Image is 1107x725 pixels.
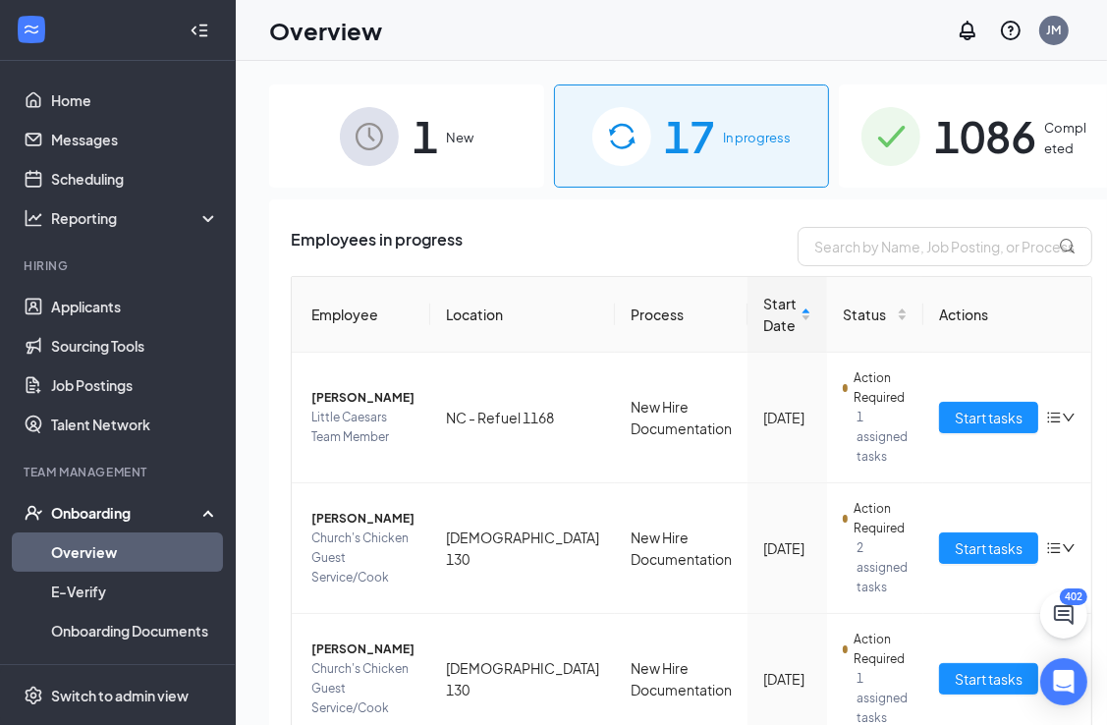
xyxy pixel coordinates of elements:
[854,368,908,408] span: Action Required
[763,407,811,428] div: [DATE]
[1052,603,1076,627] svg: ChatActive
[955,407,1023,428] span: Start tasks
[1046,540,1062,556] span: bars
[311,388,415,408] span: [PERSON_NAME]
[311,408,415,447] span: Little Caesars Team Member
[51,532,219,572] a: Overview
[843,304,893,325] span: Status
[22,20,41,39] svg: WorkstreamLogo
[311,640,415,659] span: [PERSON_NAME]
[430,277,615,353] th: Location
[51,572,219,611] a: E-Verify
[51,503,202,523] div: Onboarding
[999,19,1023,42] svg: QuestionInfo
[798,227,1092,266] input: Search by Name, Job Posting, or Process
[51,365,219,405] a: Job Postings
[955,668,1023,690] span: Start tasks
[51,405,219,444] a: Talent Network
[292,277,430,353] th: Employee
[763,668,811,690] div: [DATE]
[190,21,209,40] svg: Collapse
[51,650,219,690] a: Activity log
[1062,541,1076,555] span: down
[311,529,415,587] span: Church's Chicken Guest Service/Cook
[956,19,979,42] svg: Notifications
[1044,118,1091,158] span: Completed
[413,102,438,170] span: 1
[51,686,189,705] div: Switch to admin view
[24,464,215,480] div: Team Management
[857,538,908,597] span: 2 assigned tasks
[311,509,415,529] span: [PERSON_NAME]
[615,277,747,353] th: Process
[763,537,811,559] div: [DATE]
[1047,22,1062,38] div: JM
[1040,658,1087,705] div: Open Intercom Messenger
[854,630,908,669] span: Action Required
[51,120,219,159] a: Messages
[854,499,908,538] span: Action Required
[51,326,219,365] a: Sourcing Tools
[939,663,1038,695] button: Start tasks
[269,14,382,47] h1: Overview
[24,257,215,274] div: Hiring
[430,353,615,483] td: NC - Refuel 1168
[939,402,1038,433] button: Start tasks
[311,659,415,718] span: Church's Chicken Guest Service/Cook
[24,503,43,523] svg: UserCheck
[51,159,219,198] a: Scheduling
[724,128,792,147] span: In progress
[827,277,923,353] th: Status
[615,483,747,614] td: New Hire Documentation
[615,353,747,483] td: New Hire Documentation
[1046,410,1062,425] span: bars
[939,532,1038,564] button: Start tasks
[923,277,1091,353] th: Actions
[51,611,219,650] a: Onboarding Documents
[446,128,473,147] span: New
[955,537,1023,559] span: Start tasks
[857,408,908,467] span: 1 assigned tasks
[665,102,716,170] span: 17
[24,208,43,228] svg: Analysis
[1062,411,1076,424] span: down
[291,227,463,266] span: Employees in progress
[51,81,219,120] a: Home
[934,102,1036,170] span: 1086
[51,287,219,326] a: Applicants
[24,686,43,705] svg: Settings
[430,483,615,614] td: [DEMOGRAPHIC_DATA] 130
[1040,591,1087,639] button: ChatActive
[1060,588,1087,605] div: 402
[51,208,220,228] div: Reporting
[763,293,797,336] span: Start Date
